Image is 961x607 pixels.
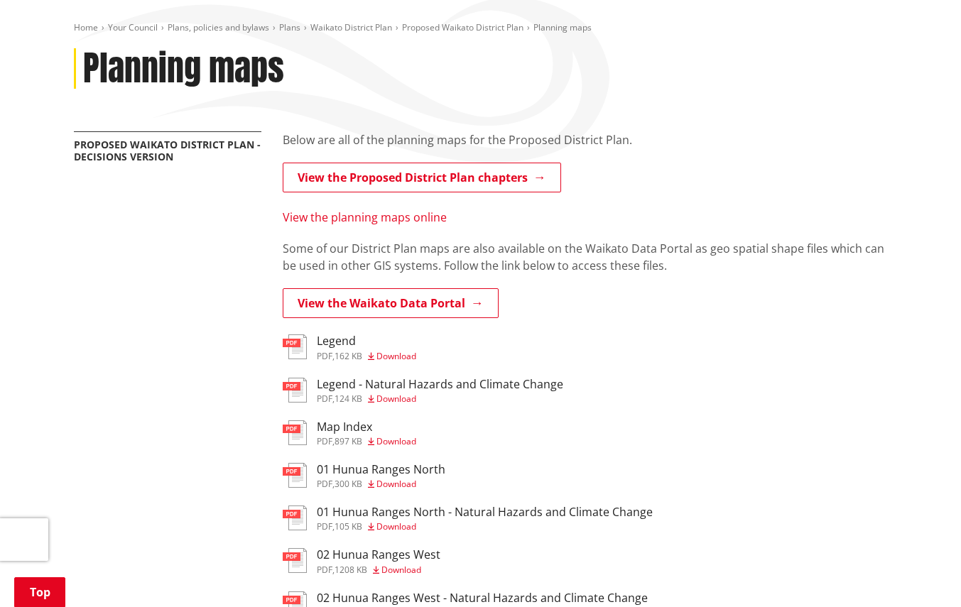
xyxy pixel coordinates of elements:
span: pdf [317,564,332,576]
h1: Planning maps [83,48,284,89]
span: 105 KB [335,520,362,532]
p: Some of our District Plan maps are also available on the Waikato Data Portal as geo spatial shape... [283,240,888,274]
span: Download [376,520,416,532]
div: , [317,480,445,488]
p: Below are all of the planning maps for the Proposed District Plan. [283,131,888,148]
span: Download [381,564,421,576]
img: document-pdf.svg [283,420,307,445]
a: Top [14,577,65,607]
iframe: Messenger Launcher [896,547,947,598]
a: Map Index pdf,897 KB Download [283,420,416,446]
h3: Legend - Natural Hazards and Climate Change [317,378,563,391]
img: document-pdf.svg [283,334,307,359]
span: 1208 KB [335,564,367,576]
span: Planning maps [533,21,592,33]
a: Plans, policies and bylaws [168,21,269,33]
a: 01 Hunua Ranges North - Natural Hazards and Climate Change pdf,105 KB Download [283,505,653,531]
img: document-pdf.svg [283,463,307,488]
div: , [317,437,416,446]
h3: 01 Hunua Ranges North [317,463,445,476]
div: , [317,352,416,361]
span: pdf [317,393,332,405]
span: Download [376,478,416,490]
span: Download [376,435,416,447]
a: 02 Hunua Ranges West pdf,1208 KB Download [283,548,440,574]
span: Download [376,393,416,405]
div: , [317,523,653,531]
nav: breadcrumb [74,22,888,34]
a: Legend - Natural Hazards and Climate Change pdf,124 KB Download [283,378,563,403]
h3: 02 Hunua Ranges West [317,548,440,562]
h3: 02 Hunua Ranges West - Natural Hazards and Climate Change [317,591,648,605]
img: document-pdf.svg [283,378,307,403]
h3: Legend [317,334,416,348]
img: document-pdf.svg [283,505,307,530]
span: pdf [317,520,332,532]
a: View the Waikato Data Portal [283,288,499,318]
span: 124 KB [335,393,362,405]
a: Waikato District Plan [310,21,392,33]
span: pdf [317,435,332,447]
a: Proposed Waikato District Plan - Decisions Version [74,138,261,163]
span: 162 KB [335,350,362,362]
a: View the Proposed District Plan chapters [283,163,561,192]
span: Download [376,350,416,362]
a: View the planning maps online [283,209,447,225]
span: pdf [317,350,332,362]
a: Legend pdf,162 KB Download [283,334,416,360]
a: Your Council [108,21,158,33]
a: Plans [279,21,300,33]
h3: Map Index [317,420,416,434]
img: document-pdf.svg [283,548,307,573]
a: Proposed Waikato District Plan [402,21,523,33]
span: 897 KB [335,435,362,447]
span: 300 KB [335,478,362,490]
h3: 01 Hunua Ranges North - Natural Hazards and Climate Change [317,505,653,519]
a: Home [74,21,98,33]
span: pdf [317,478,332,490]
a: 01 Hunua Ranges North pdf,300 KB Download [283,463,445,488]
div: , [317,566,440,574]
div: , [317,395,563,403]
